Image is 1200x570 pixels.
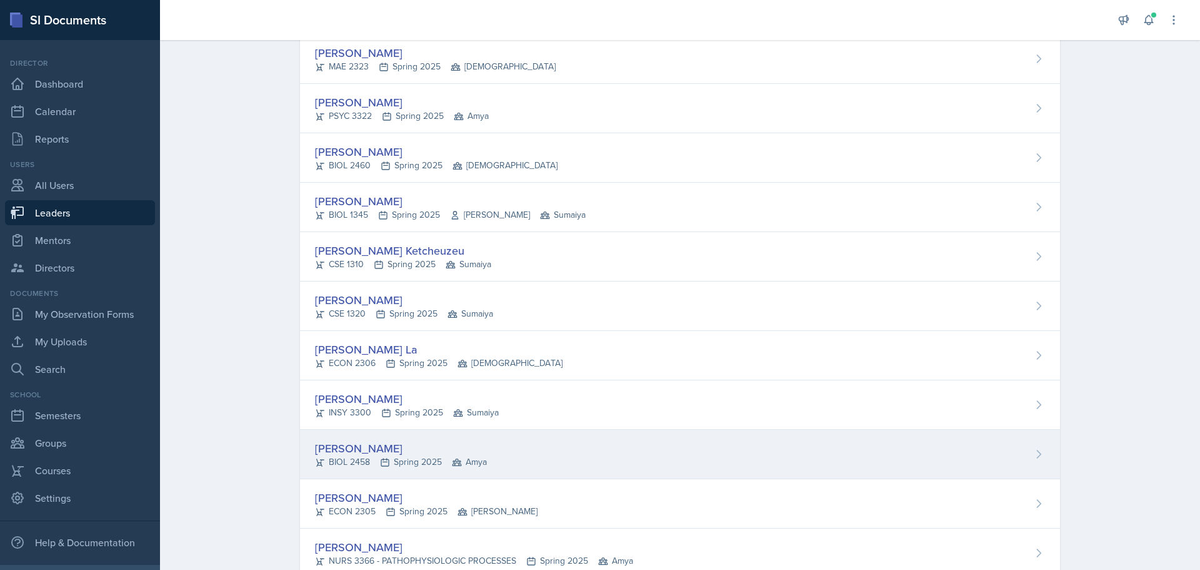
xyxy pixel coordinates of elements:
[457,505,537,518] span: [PERSON_NAME]
[300,84,1060,133] a: [PERSON_NAME] PSYC 3322Spring 2025 Amya
[300,133,1060,183] a: [PERSON_NAME] BIOL 2460Spring 2025 [DEMOGRAPHIC_DATA]
[300,34,1060,84] a: [PERSON_NAME] MAE 2323Spring 2025 [DEMOGRAPHIC_DATA]
[315,44,556,61] div: [PERSON_NAME]
[5,159,155,170] div: Users
[300,380,1060,430] a: [PERSON_NAME] INSY 3300Spring 2025 Sumaiya
[5,200,155,225] a: Leaders
[453,406,499,419] span: Sumaiya
[447,307,493,320] span: Sumaiya
[315,341,562,358] div: [PERSON_NAME] La
[315,440,487,457] div: [PERSON_NAME]
[300,331,1060,380] a: [PERSON_NAME] La ECON 2306Spring 2025 [DEMOGRAPHIC_DATA]
[5,173,155,198] a: All Users
[5,126,155,151] a: Reports
[315,109,489,123] div: PSYC 3322 Spring 2025
[5,329,155,354] a: My Uploads
[315,94,489,111] div: [PERSON_NAME]
[300,282,1060,331] a: [PERSON_NAME] CSE 1320Spring 2025 Sumaiya
[5,458,155,483] a: Courses
[315,143,557,160] div: [PERSON_NAME]
[315,292,493,308] div: [PERSON_NAME]
[300,479,1060,529] a: [PERSON_NAME] ECON 2305Spring 2025 [PERSON_NAME]
[5,430,155,455] a: Groups
[315,242,491,259] div: [PERSON_NAME] Ketcheuzeu
[5,302,155,327] a: My Observation Forms
[315,208,586,221] div: BIOL 1345 Spring 2025
[5,389,155,400] div: School
[315,505,537,518] div: ECON 2305 Spring 2025
[315,159,557,172] div: BIOL 2460 Spring 2025
[450,208,530,221] span: [PERSON_NAME]
[315,406,499,419] div: INSY 3300 Spring 2025
[300,232,1060,282] a: [PERSON_NAME] Ketcheuzeu CSE 1310Spring 2025 Sumaiya
[5,288,155,299] div: Documents
[300,430,1060,479] a: [PERSON_NAME] BIOL 2458Spring 2025 Amya
[315,193,586,210] div: [PERSON_NAME]
[315,554,633,567] div: NURS 3366 - PATHOPHYSIOLOGIC PROCESSES Spring 2025
[457,357,562,370] span: [DEMOGRAPHIC_DATA]
[315,307,493,320] div: CSE 1320 Spring 2025
[5,486,155,511] a: Settings
[315,455,487,469] div: BIOL 2458 Spring 2025
[452,159,557,172] span: [DEMOGRAPHIC_DATA]
[452,455,487,469] span: Amya
[5,530,155,555] div: Help & Documentation
[315,60,556,73] div: MAE 2323 Spring 2025
[5,403,155,428] a: Semesters
[446,258,491,271] span: Sumaiya
[5,255,155,280] a: Directors
[598,554,633,567] span: Amya
[315,357,562,370] div: ECON 2306 Spring 2025
[315,489,537,506] div: [PERSON_NAME]
[454,109,489,123] span: Amya
[5,228,155,253] a: Mentors
[315,390,499,407] div: [PERSON_NAME]
[300,183,1060,232] a: [PERSON_NAME] BIOL 1345Spring 2025[PERSON_NAME] Sumaiya
[5,58,155,69] div: Director
[451,60,556,73] span: [DEMOGRAPHIC_DATA]
[315,539,633,556] div: [PERSON_NAME]
[540,208,586,221] span: Sumaiya
[315,258,491,271] div: CSE 1310 Spring 2025
[5,99,155,124] a: Calendar
[5,71,155,96] a: Dashboard
[5,357,155,382] a: Search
